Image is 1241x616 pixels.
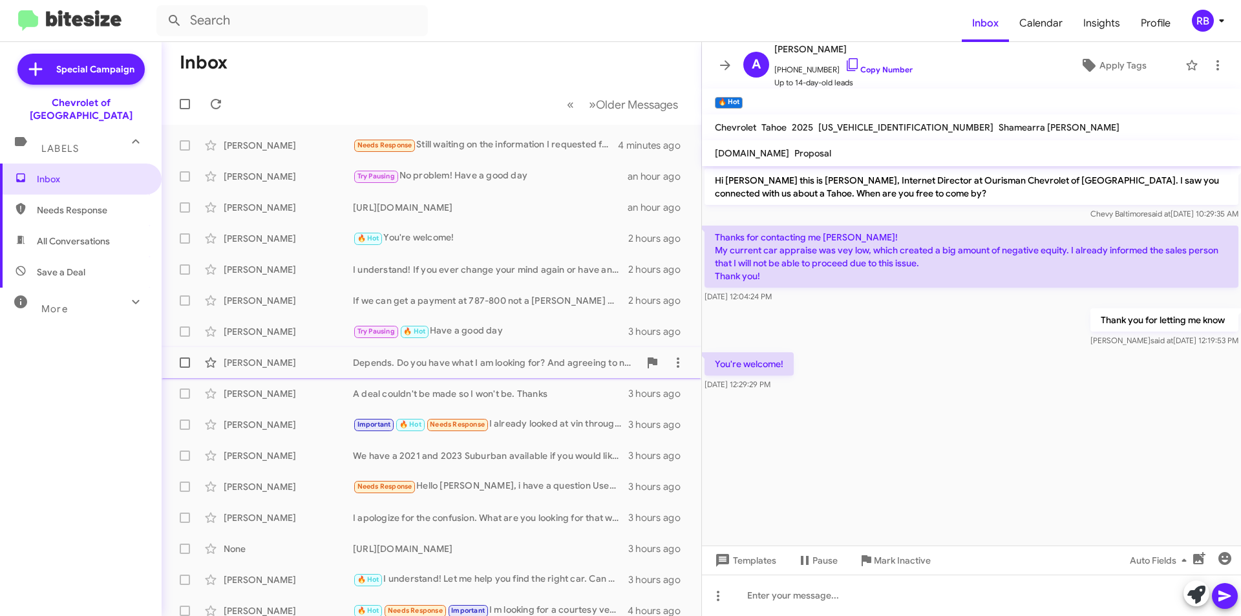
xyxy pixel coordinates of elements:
nav: Page navigation example [560,91,686,118]
a: Insights [1073,5,1130,42]
div: Depends. Do you have what I am looking for? And agreeing to numbers if you do. [353,356,639,369]
span: More [41,303,68,315]
div: [PERSON_NAME] [224,294,353,307]
span: Tahoe [761,122,787,133]
span: Important [451,606,485,615]
span: Shamearra [PERSON_NAME] [999,122,1119,133]
div: [PERSON_NAME] [224,139,353,152]
div: None [224,542,353,555]
div: 3 hours ago [628,325,691,338]
small: 🔥 Hot [715,97,743,109]
div: 3 hours ago [628,542,691,555]
span: [PERSON_NAME] [DATE] 12:19:53 PM [1090,335,1238,345]
div: [PERSON_NAME] [224,201,353,214]
div: [URL][DOMAIN_NAME] [353,201,628,214]
button: Auto Fields [1119,549,1202,572]
div: [PERSON_NAME] [224,511,353,524]
div: No problem! Have a good day [353,169,628,184]
span: [US_VEHICLE_IDENTIFICATION_NUMBER] [818,122,993,133]
span: 🔥 Hot [357,575,379,584]
div: 3 hours ago [628,449,691,462]
span: Pause [812,549,838,572]
span: said at [1151,335,1173,345]
div: 3 hours ago [628,387,691,400]
span: [DATE] 12:04:24 PM [705,292,772,301]
span: Try Pausing [357,327,395,335]
span: A [752,54,761,75]
div: [PERSON_NAME] [224,263,353,276]
div: 2 hours ago [628,263,691,276]
button: Mark Inactive [848,549,941,572]
button: Next [581,91,686,118]
span: Inbox [37,173,147,186]
div: I apologize for the confusion. What are you looking for that way I can keep an eye out. [353,511,628,524]
a: Calendar [1009,5,1073,42]
button: Pause [787,549,848,572]
div: 4 minutes ago [618,139,691,152]
span: Needs Response [357,482,412,491]
span: Older Messages [596,98,678,112]
button: Templates [702,549,787,572]
button: RB [1181,10,1227,32]
div: [URL][DOMAIN_NAME] [353,542,628,555]
a: Inbox [962,5,1009,42]
span: « [567,96,574,112]
div: RB [1192,10,1214,32]
div: [PERSON_NAME] [224,480,353,493]
div: an hour ago [628,170,691,183]
div: 3 hours ago [628,511,691,524]
input: Search [156,5,428,36]
div: A deal couldn't be made so I won't be. Thanks [353,387,628,400]
div: [PERSON_NAME] [224,356,353,369]
span: Apply Tags [1099,54,1147,77]
span: said at [1148,209,1171,218]
div: [PERSON_NAME] [224,573,353,586]
span: Important [357,420,391,429]
div: Still waiting on the information I requested from your staff. [353,138,618,153]
div: [PERSON_NAME] [224,325,353,338]
span: 2025 [792,122,813,133]
div: You're welcome! [353,231,628,246]
div: Hello [PERSON_NAME], i have a question Used 2022 Lexus IS 350 still available? [353,479,628,494]
div: 3 hours ago [628,573,691,586]
span: 🔥 Hot [357,234,379,242]
p: You're welcome! [705,352,794,376]
a: Special Campaign [17,54,145,85]
button: Previous [559,91,582,118]
span: Up to 14-day-old leads [774,76,913,89]
div: [PERSON_NAME] [224,170,353,183]
span: Chevy Baltimore [DATE] 10:29:35 AM [1090,209,1238,218]
div: an hour ago [628,201,691,214]
div: [PERSON_NAME] [224,232,353,245]
a: Profile [1130,5,1181,42]
div: 3 hours ago [628,418,691,431]
span: Try Pausing [357,172,395,180]
div: I understand! Let me help you find the right car. Can we discuss your preferences in detail to as... [353,572,628,587]
span: 🔥 Hot [357,606,379,615]
div: We have a 2021 and 2023 Suburban available if you would like to stop by to check them out [353,449,628,462]
span: Needs Response [388,606,443,615]
div: If we can get a payment at 787-800 not a [PERSON_NAME] more I'm down [353,294,628,307]
span: Save a Deal [37,266,85,279]
button: Apply Tags [1046,54,1179,77]
span: Needs Response [430,420,485,429]
span: Needs Response [357,141,412,149]
div: 3 hours ago [628,480,691,493]
span: Chevrolet [715,122,756,133]
div: [PERSON_NAME] [224,387,353,400]
span: Needs Response [37,204,147,217]
div: 2 hours ago [628,294,691,307]
h1: Inbox [180,52,228,73]
div: [PERSON_NAME] [224,418,353,431]
span: 🔥 Hot [399,420,421,429]
span: 🔥 Hot [403,327,425,335]
div: I understand! If you ever change your mind again or have any questions, feel free to reach out. H... [353,263,628,276]
p: Hi [PERSON_NAME] this is [PERSON_NAME], Internet Director at Ourisman Chevrolet of [GEOGRAPHIC_DA... [705,169,1238,205]
p: Thanks for contacting me [PERSON_NAME]! My current car appraise was vey low, which created a big ... [705,226,1238,288]
div: I already looked at vin through gm and it lived in [GEOGRAPHIC_DATA] so I don't want it. Im not t... [353,417,628,432]
span: Proposal [794,147,831,159]
span: Special Campaign [56,63,134,76]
